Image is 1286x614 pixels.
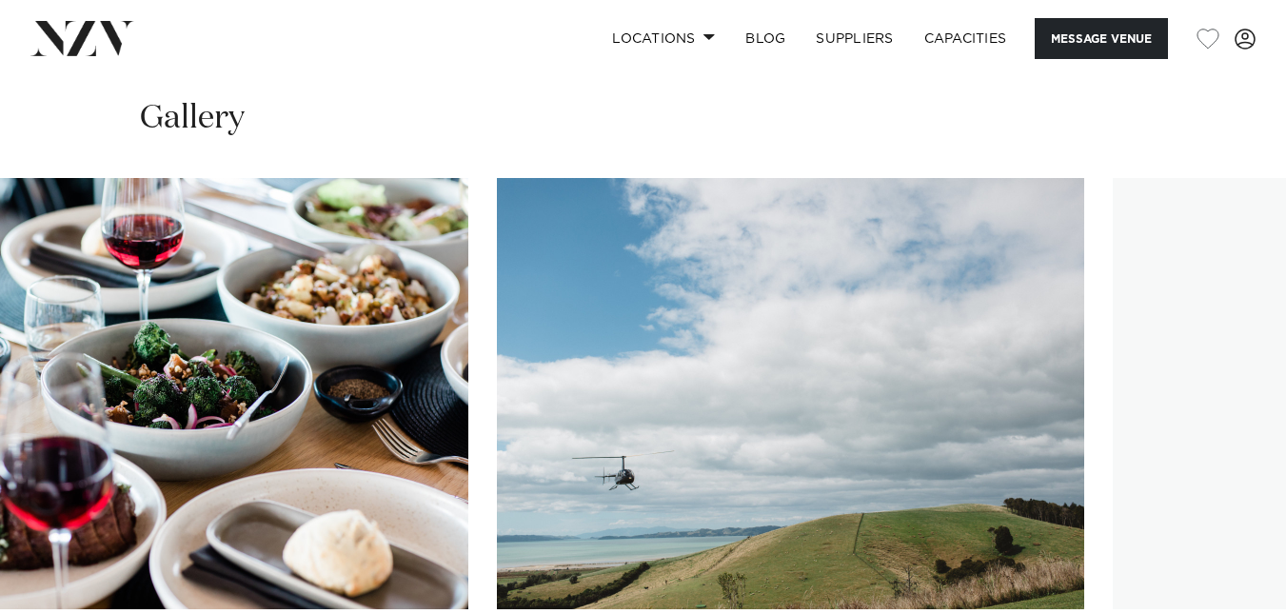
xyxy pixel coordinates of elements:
[497,178,1084,609] swiper-slide: 26 / 30
[1035,18,1168,59] button: Message Venue
[140,97,245,140] h2: Gallery
[30,21,134,55] img: nzv-logo.png
[801,18,908,59] a: SUPPLIERS
[597,18,730,59] a: Locations
[730,18,801,59] a: BLOG
[909,18,1022,59] a: Capacities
